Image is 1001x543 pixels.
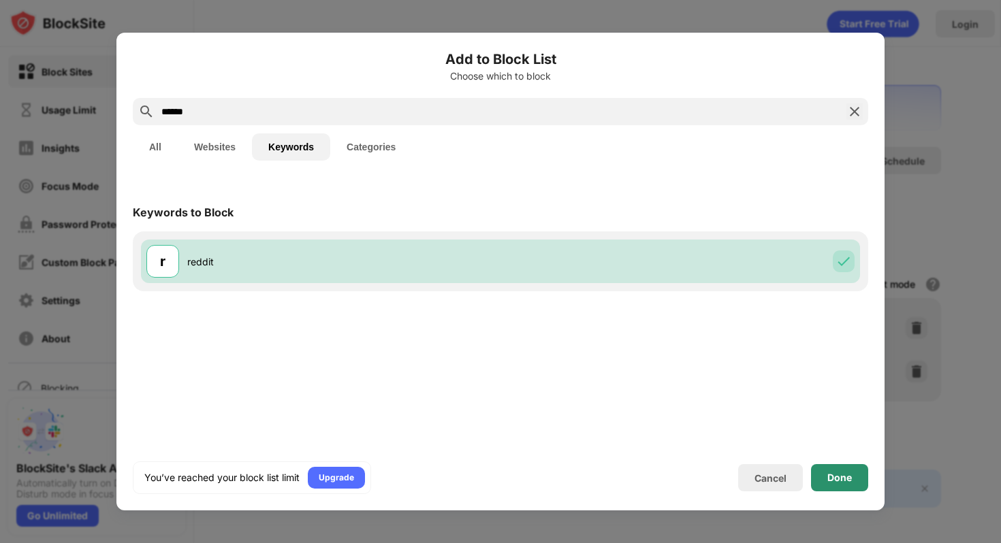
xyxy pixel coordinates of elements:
div: Done [827,472,852,483]
button: All [133,133,178,161]
div: Cancel [754,472,786,484]
button: Categories [330,133,412,161]
h6: Add to Block List [133,49,868,69]
button: Keywords [252,133,330,161]
div: reddit [187,254,500,269]
div: Choose which to block [133,71,868,82]
div: Upgrade [319,471,354,484]
img: search.svg [138,103,155,120]
button: Websites [178,133,252,161]
div: r [160,251,165,271]
div: Keywords to Block [133,205,234,219]
img: search-close [846,103,863,120]
div: You’ve reached your block list limit [144,471,300,484]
